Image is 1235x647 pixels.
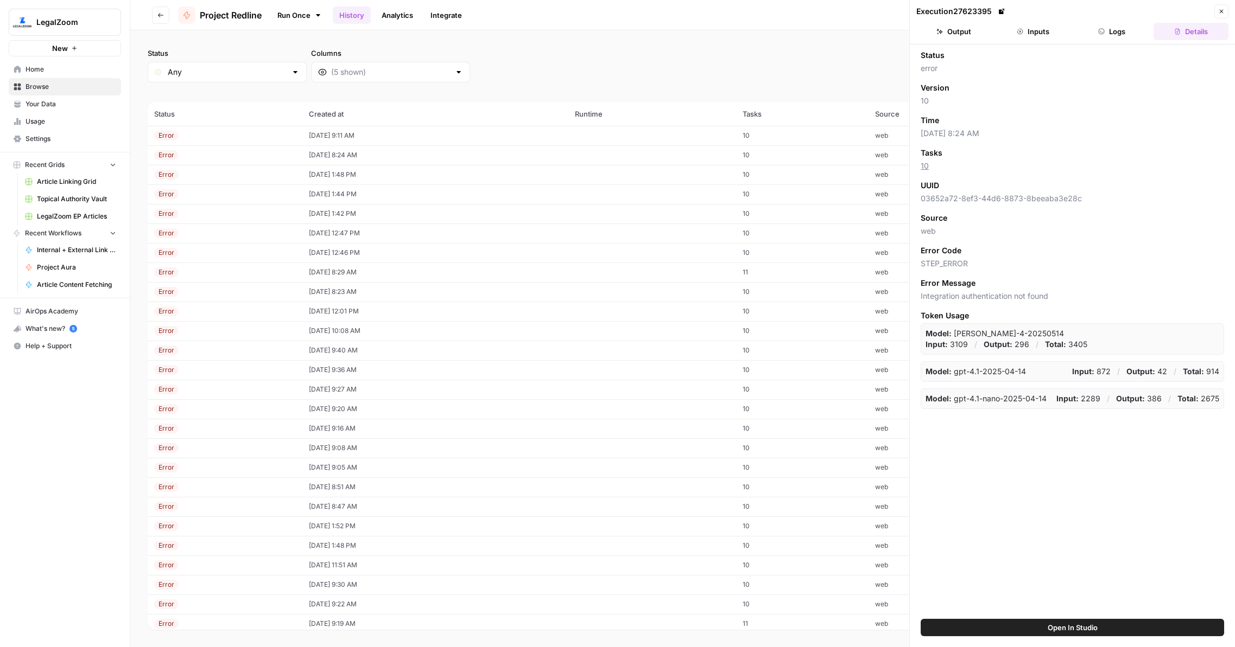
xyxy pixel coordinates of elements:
[52,43,68,54] span: New
[1116,394,1145,403] strong: Output:
[302,536,569,555] td: [DATE] 1:48 PM
[869,184,1023,204] td: web
[921,82,949,93] span: Version
[1154,23,1228,40] button: Details
[921,95,1224,106] span: 10
[9,157,121,173] button: Recent Grids
[869,102,1023,126] th: Source
[20,259,121,276] a: Project Aura
[148,82,1218,102] span: (96 records)
[302,223,569,243] td: [DATE] 12:47 PM
[154,170,179,180] div: Error
[869,438,1023,458] td: web
[302,360,569,380] td: [DATE] 9:36 AM
[736,458,868,477] td: 10
[25,160,65,170] span: Recent Grids
[154,228,179,238] div: Error
[869,575,1023,594] td: web
[26,341,116,351] span: Help + Support
[736,555,868,575] td: 10
[1177,394,1199,403] strong: Total:
[736,419,868,438] td: 10
[1036,339,1038,350] p: /
[148,48,307,59] label: Status
[1045,339,1066,349] strong: Total:
[926,393,1047,404] p: gpt-4.1-nano-2025-04-14
[37,280,116,290] span: Article Content Fetching
[25,228,81,238] span: Recent Workflows
[311,48,470,59] label: Columns
[9,95,121,113] a: Your Data
[869,477,1023,497] td: web
[869,282,1023,302] td: web
[921,63,1224,74] span: error
[736,360,868,380] td: 10
[736,126,868,145] td: 10
[869,380,1023,399] td: web
[302,204,569,223] td: [DATE] 1:42 PM
[154,463,179,472] div: Error
[302,516,569,536] td: [DATE] 1:52 PM
[869,302,1023,321] td: web
[9,225,121,241] button: Recent Workflows
[736,302,868,321] td: 10
[1177,393,1219,404] p: 2675
[736,341,868,360] td: 10
[37,194,116,204] span: Topical Authority Vault
[302,321,569,341] td: [DATE] 10:08 AM
[154,326,179,336] div: Error
[926,339,948,349] strong: Input:
[1183,367,1204,376] strong: Total:
[736,614,868,633] td: 11
[148,102,302,126] th: Status
[736,282,868,302] td: 10
[331,67,450,78] input: (5 shown)
[736,477,868,497] td: 10
[302,555,569,575] td: [DATE] 11:51 AM
[921,115,939,126] span: Time
[736,165,868,184] td: 10
[736,594,868,614] td: 10
[869,360,1023,380] td: web
[1056,394,1079,403] strong: Input:
[736,321,868,341] td: 10
[154,560,179,570] div: Error
[302,184,569,204] td: [DATE] 1:44 PM
[921,278,976,289] span: Error Message
[869,243,1023,262] td: web
[921,128,1224,139] span: [DATE] 8:24 AM
[302,145,569,165] td: [DATE] 8:24 AM
[1056,393,1100,404] p: 2289
[9,78,121,95] a: Browse
[9,113,121,130] a: Usage
[154,404,179,414] div: Error
[736,399,868,419] td: 10
[20,208,121,225] a: LegalZoom EP Articles
[1107,393,1110,404] p: /
[154,541,179,550] div: Error
[869,516,1023,536] td: web
[869,614,1023,633] td: web
[921,291,1224,302] span: Integration authentication not found
[1168,393,1171,404] p: /
[921,245,961,256] span: Error Code
[9,303,121,320] a: AirOps Academy
[926,328,1064,339] p: claude-sonnet-4-20250514
[736,243,868,262] td: 10
[736,102,868,126] th: Tasks
[178,7,262,24] a: Project Redline
[1048,622,1098,633] span: Open In Studio
[37,212,116,221] span: LegalZoom EP Articles
[302,341,569,360] td: [DATE] 9:40 AM
[921,50,945,61] span: Status
[869,126,1023,145] td: web
[869,419,1023,438] td: web
[921,193,1224,204] span: 03652a72-8ef3-44d6-8873-8beeaba3e28c
[869,145,1023,165] td: web
[12,12,32,32] img: LegalZoom Logo
[736,497,868,516] td: 10
[869,204,1023,223] td: web
[154,209,179,219] div: Error
[69,325,77,332] a: 5
[1045,339,1087,350] p: 3405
